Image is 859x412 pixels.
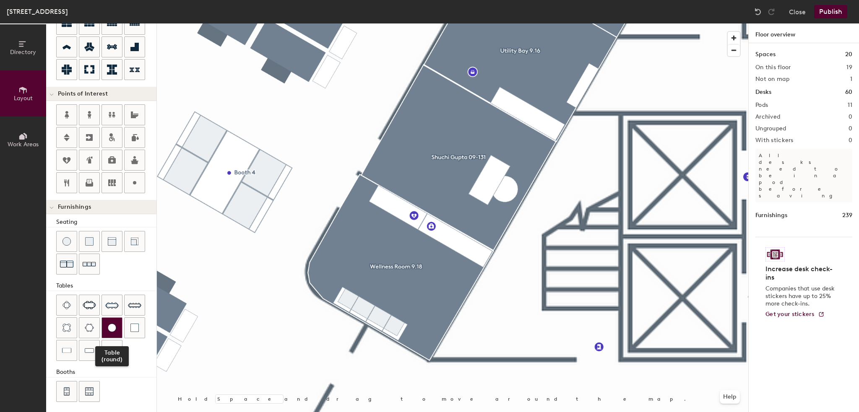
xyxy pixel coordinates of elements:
[755,64,791,71] h2: On this floor
[56,317,77,338] button: Four seat round table
[749,23,859,43] h1: Floor overview
[79,340,100,361] button: Table (1x3)
[846,64,852,71] h2: 19
[85,346,94,355] img: Table (1x3)
[56,281,156,290] div: Tables
[848,102,852,109] h2: 11
[56,231,77,252] button: Stool
[102,231,122,252] button: Couch (middle)
[850,76,852,83] h2: 1
[79,317,100,338] button: Six seat round table
[79,254,100,275] button: Couch (x3)
[124,231,145,252] button: Couch (corner)
[130,324,139,332] img: Table (1x1)
[56,254,77,275] button: Couch (x2)
[62,324,71,332] img: Four seat round table
[755,211,787,220] h1: Furnishings
[124,295,145,316] button: Ten seat table
[58,91,108,97] span: Points of Interest
[62,237,71,246] img: Stool
[105,298,119,312] img: Eight seat table
[765,285,837,308] p: Companies that use desk stickers have up to 25% more check-ins.
[849,125,852,132] h2: 0
[83,258,96,271] img: Couch (x3)
[767,8,776,16] img: Redo
[56,381,77,402] button: Four seat booth
[56,340,77,361] button: Table (1x2)
[60,257,73,271] img: Couch (x2)
[102,340,122,361] button: Table (1x4)
[720,390,740,404] button: Help
[85,237,94,246] img: Cushion
[849,137,852,144] h2: 0
[56,368,156,377] div: Booths
[63,387,70,396] img: Four seat booth
[124,317,145,338] button: Table (1x1)
[108,237,116,246] img: Couch (middle)
[79,381,100,402] button: Six seat booth
[83,301,96,309] img: Six seat table
[842,211,852,220] h1: 239
[130,237,139,246] img: Couch (corner)
[102,295,122,316] button: Eight seat table
[755,50,776,59] h1: Spaces
[62,301,71,309] img: Four seat table
[58,204,91,210] span: Furnishings
[755,88,771,97] h1: Desks
[755,125,786,132] h2: Ungrouped
[108,324,116,332] img: Table (round)
[845,50,852,59] h1: 20
[789,5,806,18] button: Close
[102,317,122,338] button: Table (round)Table (round)
[755,114,780,120] h2: Archived
[754,8,762,16] img: Undo
[10,49,36,56] span: Directory
[765,265,837,282] h4: Increase desk check-ins
[755,149,852,202] p: All desks need to be in a pod before saving
[765,311,825,318] a: Get your stickers
[14,95,33,102] span: Layout
[107,346,117,355] img: Table (1x4)
[765,311,815,318] span: Get your stickers
[755,137,794,144] h2: With stickers
[56,218,156,227] div: Seating
[8,141,39,148] span: Work Areas
[765,247,785,262] img: Sticker logo
[85,387,94,396] img: Six seat booth
[79,231,100,252] button: Cushion
[845,88,852,97] h1: 60
[56,295,77,316] button: Four seat table
[849,114,852,120] h2: 0
[755,76,789,83] h2: Not on map
[128,298,141,312] img: Ten seat table
[85,324,94,332] img: Six seat round table
[79,295,100,316] button: Six seat table
[755,102,768,109] h2: Pods
[62,346,71,355] img: Table (1x2)
[814,5,847,18] button: Publish
[7,6,68,17] div: [STREET_ADDRESS]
